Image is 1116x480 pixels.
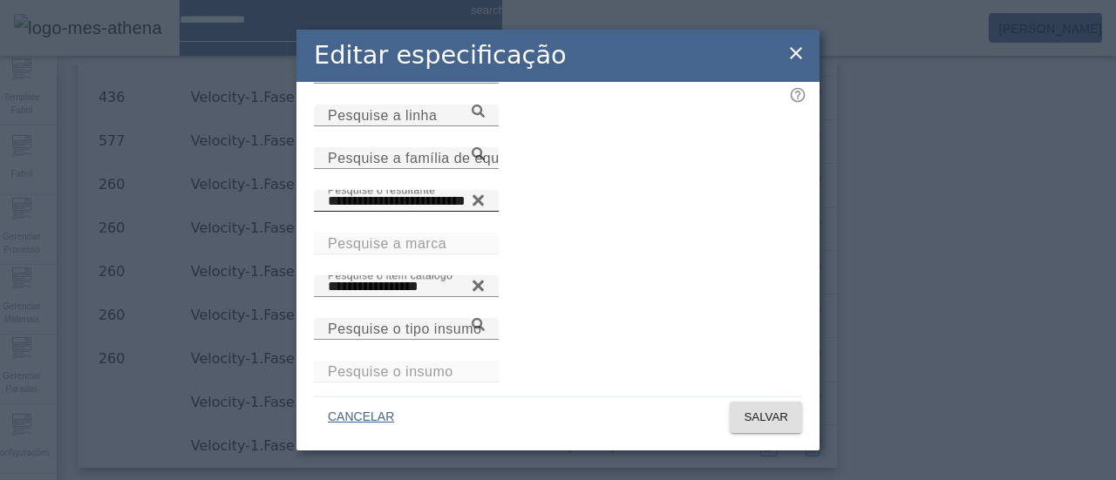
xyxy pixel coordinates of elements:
[328,409,394,426] span: CANCELAR
[328,191,485,212] input: Number
[328,105,485,126] input: Number
[328,319,485,340] input: Number
[328,233,485,254] input: Number
[328,148,485,169] input: Number
[328,276,485,297] input: Number
[328,108,437,123] mat-label: Pesquise a linha
[328,151,560,166] mat-label: Pesquise a família de equipamento
[730,402,802,433] button: SALVAR
[328,184,435,195] mat-label: Pesquise o resultante
[314,402,408,433] button: CANCELAR
[328,364,453,379] mat-label: Pesquise o insumo
[328,236,446,251] mat-label: Pesquise a marca
[328,269,453,281] mat-label: Pesquise o item catálogo
[328,321,481,336] mat-label: Pesquise o tipo insumo
[744,409,788,426] span: SALVAR
[328,362,485,382] input: Number
[314,37,567,74] h2: Editar especificação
